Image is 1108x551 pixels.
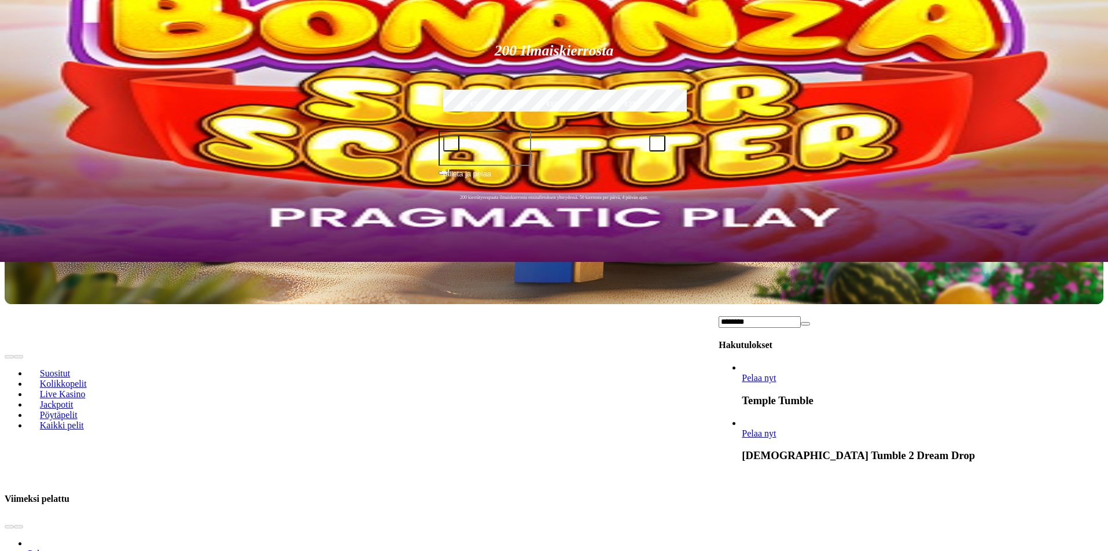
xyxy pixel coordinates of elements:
[35,379,91,389] span: Kolikkopelit
[439,168,670,190] button: Talleta ja pelaa
[649,135,665,151] button: plus icon
[28,375,98,392] a: Kolikkopelit
[719,340,1103,350] h4: Hakutulokset
[442,168,491,189] span: Talleta ja pelaa
[742,394,1103,407] h3: Temple Tumble
[35,420,89,430] span: Kaikki pelit
[35,410,82,420] span: Pöytäpelit
[719,316,801,328] input: Search
[5,355,14,358] button: prev slide
[518,88,590,121] label: €150
[35,400,78,409] span: Jackpotit
[742,373,776,383] a: Temple Tumble
[5,493,69,504] h3: Viimeksi pelattu
[742,428,776,438] a: Temple Tumble 2 Dream Drop
[28,406,89,423] a: Pöytäpelit
[719,363,1103,462] ul: Games
[742,449,1103,462] h3: [DEMOGRAPHIC_DATA] Tumble 2 Dream Drop
[28,364,82,382] a: Suositut
[742,363,1103,407] article: Temple Tumble
[28,385,97,402] a: Live Kasino
[14,355,23,358] button: next slide
[443,135,459,151] button: minus icon
[742,373,776,383] span: Pelaa nyt
[448,167,451,174] span: €
[28,416,96,434] a: Kaikki pelit
[742,418,1103,463] article: Temple Tumble 2 Dream Drop
[801,322,810,326] button: clear entry
[35,389,90,399] span: Live Kasino
[28,395,85,413] a: Jackpotit
[5,304,1103,484] header: Lobby
[14,525,23,528] button: next slide
[5,525,14,528] button: prev slide
[566,136,570,147] span: €
[35,368,75,378] span: Suositut
[5,349,695,440] nav: Lobby
[596,88,668,121] label: €250
[440,88,512,121] label: €50
[742,428,776,438] span: Pelaa nyt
